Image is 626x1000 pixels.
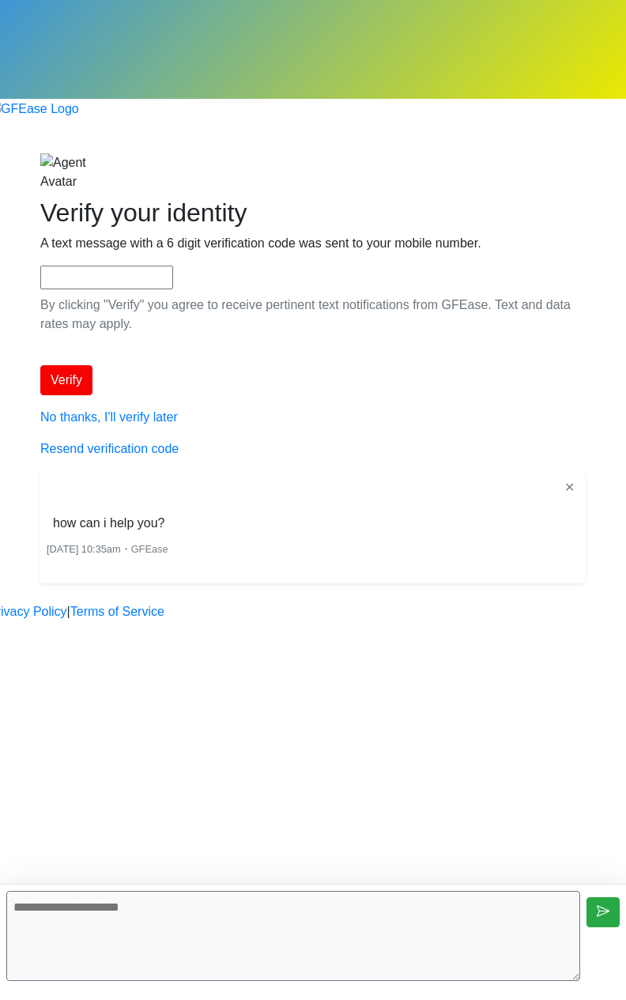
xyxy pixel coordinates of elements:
[40,410,178,424] a: No thanks, I'll verify later
[40,442,179,455] a: Resend verification code
[40,234,586,253] p: A text message with a 6 digit verification code was sent to your mobile number.
[47,543,168,555] small: ・
[40,198,586,228] h2: Verify your identity
[47,511,171,536] li: how can i help you?
[40,296,586,334] p: By clicking "Verify" you agree to receive pertinent text notifications from GFEase. Text and data...
[131,543,168,555] span: GFEase
[70,602,164,621] a: Terms of Service
[40,153,111,191] img: Agent Avatar
[47,543,121,555] span: [DATE] 10:35am
[560,477,579,498] button: ✕
[40,365,92,395] button: Verify
[67,602,70,621] a: |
